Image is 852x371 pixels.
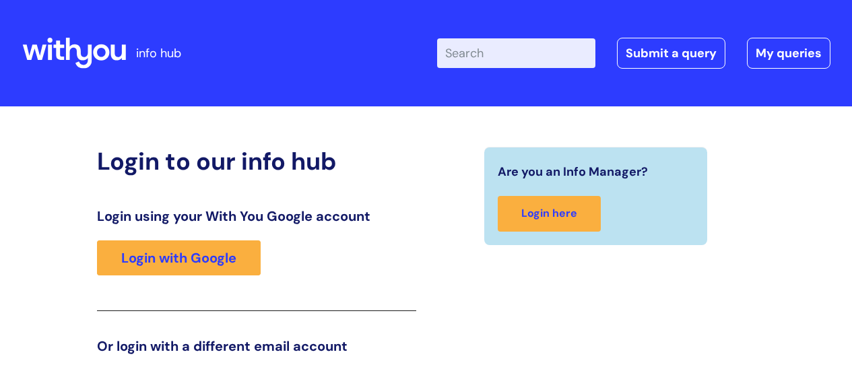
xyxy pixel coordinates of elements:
[136,42,181,64] p: info hub
[617,38,725,69] a: Submit a query
[97,208,416,224] h3: Login using your With You Google account
[97,147,416,176] h2: Login to our info hub
[437,38,595,68] input: Search
[747,38,830,69] a: My queries
[498,161,648,182] span: Are you an Info Manager?
[97,240,261,275] a: Login with Google
[498,196,601,232] a: Login here
[97,338,416,354] h3: Or login with a different email account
